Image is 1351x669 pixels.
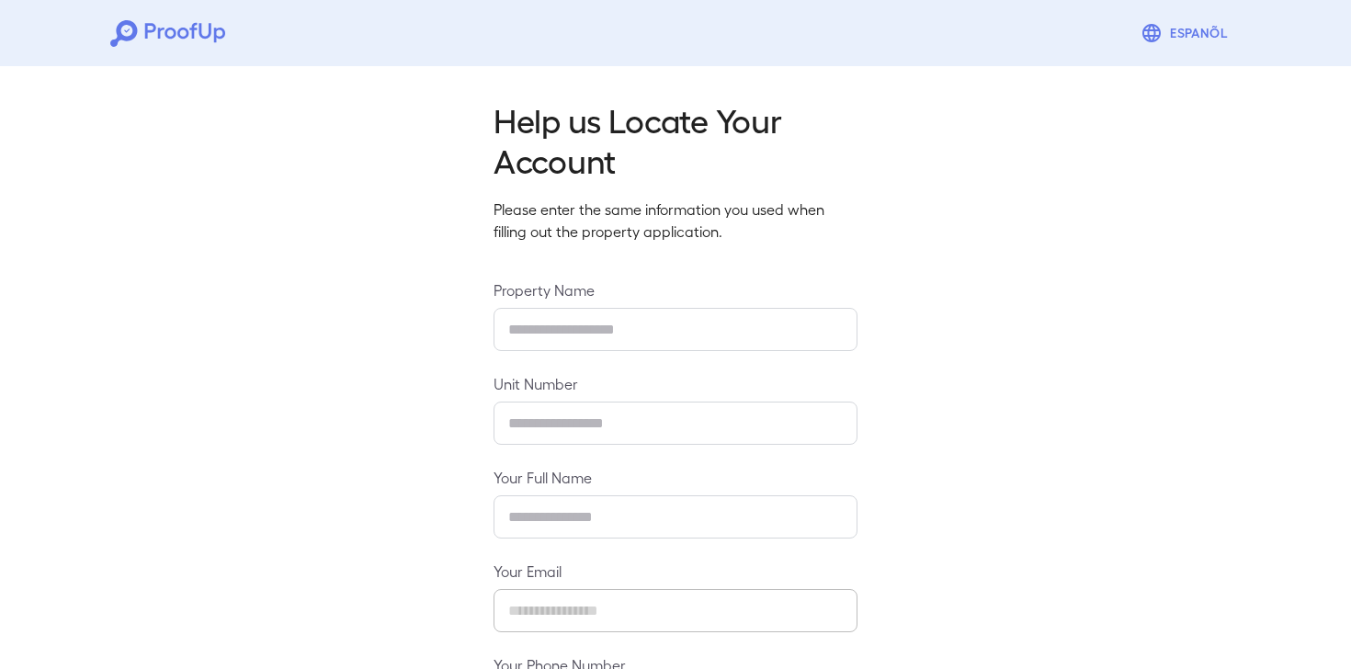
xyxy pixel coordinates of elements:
[494,561,857,582] label: Your Email
[494,373,857,394] label: Unit Number
[494,198,857,243] p: Please enter the same information you used when filling out the property application.
[1133,15,1241,51] button: Espanõl
[494,467,857,488] label: Your Full Name
[494,279,857,300] label: Property Name
[494,99,857,180] h2: Help us Locate Your Account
